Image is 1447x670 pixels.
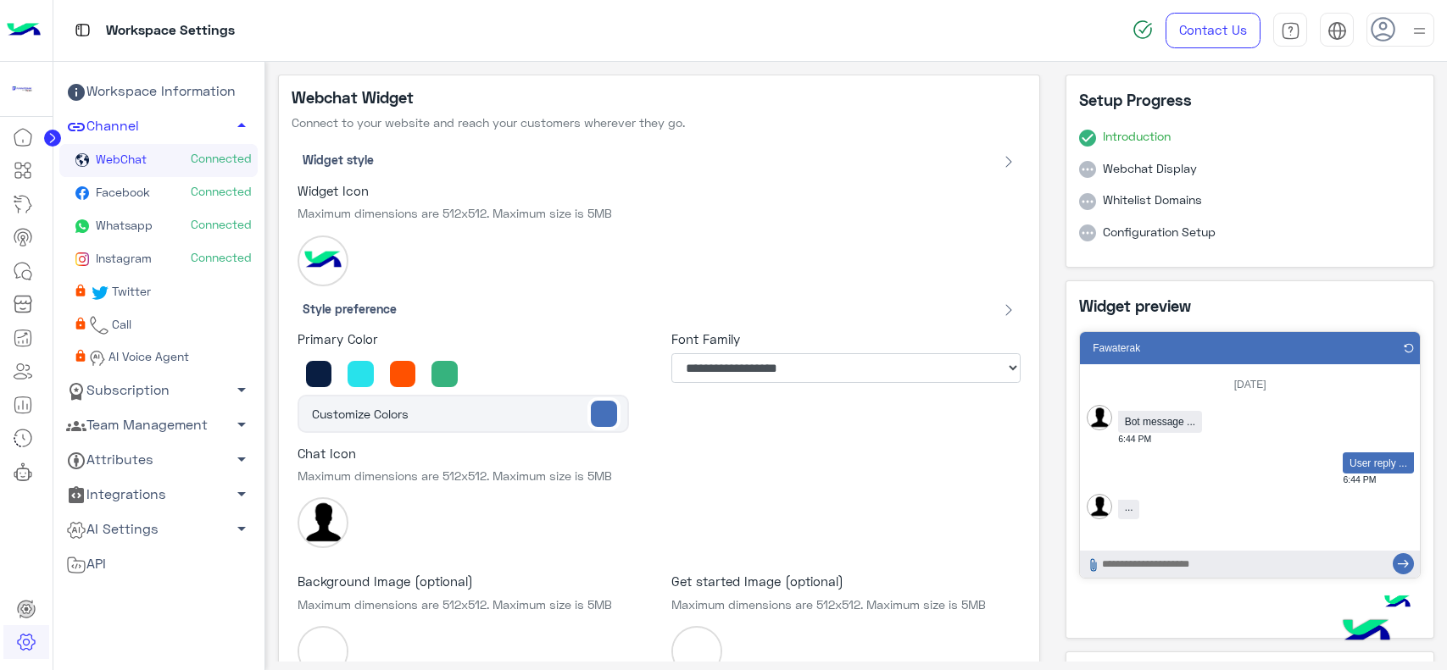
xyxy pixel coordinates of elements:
p: Maximum dimensions are 512x512. Maximum size is 5MB [298,204,646,222]
p: ... [1118,500,1139,519]
h6: Font Family [671,331,1020,346]
h5: Webchat Widget [292,88,1027,108]
img: ... [1087,494,1112,519]
a: Attributes [59,442,258,477]
p: Workspace Settings [106,19,235,42]
a: InstagramConnected [59,243,258,276]
a: WhatsappConnected [59,210,258,243]
p: Maximum dimensions are 512x512. Maximum size is 5MB [298,467,646,485]
img: hulul-logo.png [1337,602,1396,662]
span: arrow_drop_down [231,518,252,539]
img: Logo [7,13,41,48]
span: arrow_drop_down [231,449,252,469]
h6: Setup Progress [1079,88,1421,112]
span: Webchat Display [1103,159,1197,179]
span: Whitelist Domains [1103,191,1202,210]
a: Contact Us [1166,13,1261,48]
span: → [1397,551,1409,577]
span: User reply ... [1350,457,1407,469]
button: Style preference [298,299,1021,318]
span: Fawaterak [1093,342,1140,354]
span: Call [109,317,132,331]
p: Maximum dimensions are 512x512. Maximum size is 5MB [298,595,646,613]
img: 171468393613305 [7,74,37,104]
img: image [298,235,348,286]
p: Maximum dimensions are 512x512. Maximum size is 5MB [671,595,1020,613]
a: AI Settings [59,512,258,547]
a: FacebookConnected [59,177,258,210]
h6: Chat Icon [298,446,646,461]
h6: Get started Image (optional) [671,573,1020,589]
h6: Widget Icon [298,183,646,198]
img: spinner [1133,19,1153,40]
img: ... [1087,405,1112,430]
a: API [59,547,258,582]
span: arrow_drop_down [231,379,252,400]
a: Call [59,309,258,342]
small: 6:44 PM [1343,473,1413,487]
button: Widget style [298,150,1021,169]
span: arrow_drop_down [231,414,252,435]
a: Workspace Information [59,75,258,109]
span: Connected [191,216,252,233]
h6: Primary Color [298,331,646,346]
p: Bot message ... [1118,411,1201,433]
img: tab [72,19,93,41]
p: [DATE] [1080,377,1420,392]
a: Subscription [59,373,258,407]
span: API [66,553,106,575]
p: Customize Colors [312,405,409,423]
span: Whatsapp [92,218,153,232]
span: Instagram [92,251,152,265]
img: image [298,497,348,548]
span: Twitter [109,284,152,298]
img: tab [1327,21,1347,41]
span: Connected [191,249,252,266]
img: profile [1409,20,1430,42]
small: 6:44 PM [1118,433,1201,446]
p: Connect to your website and reach your customers wherever they go. [292,114,1027,131]
span: WebChat [92,152,147,166]
a: Integrations [59,478,258,512]
a: tab [1273,13,1307,48]
span: arrow_drop_down [231,484,252,504]
a: Twitter [59,276,258,309]
span: AI Voice Agent [106,349,190,363]
h6: Background Image (optional) [298,573,646,589]
span: Style preference [303,300,397,318]
span: Introduction [1103,127,1171,147]
span: Facebook [92,185,150,199]
a: WebChatConnected [59,144,258,177]
span: Widget style [303,151,374,169]
a: Team Management [59,407,258,442]
img: tab [1281,21,1300,41]
span: Connected [191,183,252,200]
a: Channel [59,109,258,144]
a: AI Voice Agent [59,342,258,374]
span: Connected [191,150,252,167]
img: ... [1381,585,1415,619]
span: arrow_drop_up [231,115,252,136]
h6: Widget preview [1079,294,1421,318]
span: Configuration Setup [1103,223,1216,242]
